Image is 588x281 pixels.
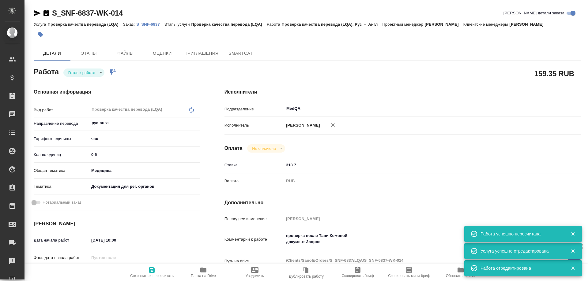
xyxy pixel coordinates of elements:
[289,274,324,279] span: Дублировать работу
[534,68,574,79] h2: 159.35 RUB
[224,178,284,184] p: Валюта
[130,274,174,278] span: Сохранить и пересчитать
[224,258,284,264] p: Путь на drive
[191,22,267,27] p: Проверка качества перевода (LQA)
[284,176,552,186] div: RUB
[224,216,284,222] p: Последнее изменение
[34,220,200,227] h4: [PERSON_NAME]
[34,120,89,127] p: Направление перевода
[43,199,81,205] span: Нотариальный заказ
[332,264,383,281] button: Скопировать бриф
[425,22,463,27] p: [PERSON_NAME]
[34,183,89,190] p: Тематика
[136,21,164,27] a: S_SNF-6837
[74,50,104,57] span: Этапы
[191,274,216,278] span: Папка на Drive
[47,22,123,27] p: Проверка качества перевода (LQA)
[388,274,430,278] span: Скопировать мини-бриф
[148,50,177,57] span: Оценки
[34,136,89,142] p: Тарифные единицы
[89,165,200,176] div: Медицина
[383,264,435,281] button: Скопировать мини-бриф
[178,264,229,281] button: Папка на Drive
[250,146,277,151] button: Не оплачена
[34,66,59,77] h2: Работа
[341,274,374,278] span: Скопировать бриф
[382,22,424,27] p: Проектный менеджер
[567,231,579,237] button: Закрыть
[481,231,561,237] div: Работа успешно пересчитана
[89,134,200,144] div: час
[503,10,564,16] span: [PERSON_NAME] детали заказа
[229,264,281,281] button: Уведомить
[224,199,581,206] h4: Дополнительно
[89,236,143,245] input: ✎ Введи что-нибудь
[224,236,284,242] p: Комментарий к работе
[126,264,178,281] button: Сохранить и пересчитать
[224,106,284,112] p: Подразделение
[282,22,383,27] p: Проверка качества перевода (LQA), Рус → Англ
[246,274,264,278] span: Уведомить
[481,265,561,271] div: Работа отредактирована
[509,22,548,27] p: [PERSON_NAME]
[37,50,67,57] span: Детали
[281,264,332,281] button: Дублировать работу
[224,122,284,128] p: Исполнитель
[184,50,219,57] span: Приглашения
[197,122,198,124] button: Open
[34,9,41,17] button: Скопировать ссылку для ЯМессенджера
[567,265,579,271] button: Закрыть
[123,22,136,27] p: Заказ:
[34,28,47,41] button: Добавить тэг
[34,237,89,243] p: Дата начала работ
[247,144,285,153] div: Готов к работе
[435,264,486,281] button: Обновить файлы
[284,231,552,247] textarea: проверка после Тани Комовой документ Запрос
[63,68,104,77] div: Готов к работе
[34,22,47,27] p: Услуга
[226,50,255,57] span: SmartCat
[284,122,320,128] p: [PERSON_NAME]
[224,162,284,168] p: Ставка
[481,248,561,254] div: Услуга успешно отредактирована
[43,9,50,17] button: Скопировать ссылку
[548,108,549,109] button: Open
[284,214,552,223] input: Пустое поле
[52,9,123,17] a: S_SNF-6837-WK-014
[463,22,510,27] p: Клиентские менеджеры
[34,88,200,96] h4: Основная информация
[34,168,89,174] p: Общая тематика
[89,253,143,262] input: Пустое поле
[34,255,89,261] p: Факт. дата начала работ
[267,22,282,27] p: Работа
[446,274,476,278] span: Обновить файлы
[111,50,140,57] span: Файлы
[89,150,200,159] input: ✎ Введи что-нибудь
[66,70,97,75] button: Готов к работе
[34,152,89,158] p: Кол-во единиц
[224,145,243,152] h4: Оплата
[284,255,552,266] textarea: /Clients/Sanofi/Orders/S_SNF-6837/LQA/S_SNF-6837-WK-014
[224,88,581,96] h4: Исполнители
[326,118,340,132] button: Удалить исполнителя
[567,248,579,254] button: Закрыть
[89,181,200,192] div: Документация для рег. органов
[284,161,552,169] input: ✎ Введи что-нибудь
[164,22,191,27] p: Этапы услуги
[34,107,89,113] p: Вид работ
[136,22,164,27] p: S_SNF-6837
